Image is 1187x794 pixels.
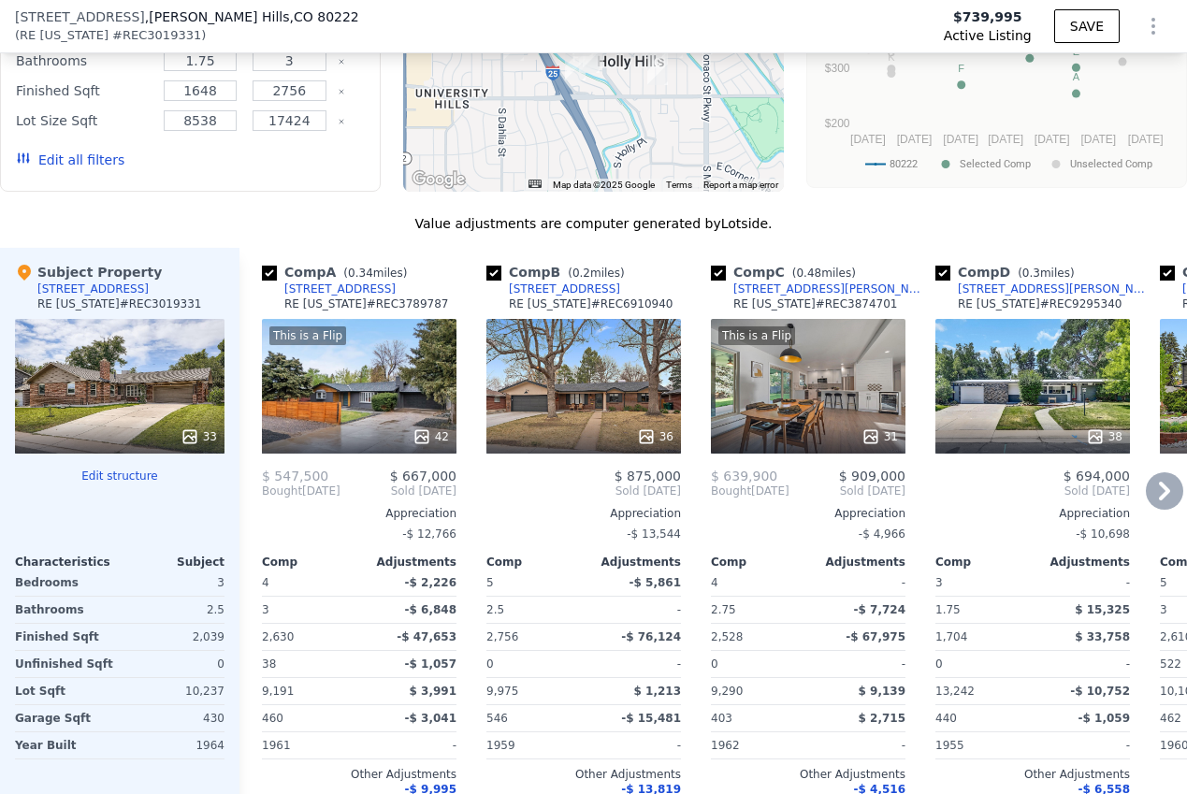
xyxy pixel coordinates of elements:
[621,630,681,643] span: -$ 76,124
[935,712,957,725] span: 440
[1064,469,1130,484] span: $ 694,000
[348,267,373,280] span: 0.34
[1078,712,1130,725] span: -$ 1,059
[336,267,414,280] span: ( miles)
[15,651,116,677] div: Unfinished Sqft
[1036,570,1130,596] div: -
[262,555,359,570] div: Comp
[486,732,580,758] div: 1959
[486,712,508,725] span: 546
[15,555,120,570] div: Characteristics
[15,7,145,26] span: [STREET_ADDRESS]
[486,597,580,623] div: 2.5
[825,117,850,130] text: $200
[509,296,673,311] div: RE [US_STATE] # REC6910940
[405,657,456,671] span: -$ 1,057
[1080,133,1116,146] text: [DATE]
[123,624,224,650] div: 2,039
[338,118,345,125] button: Clear
[634,685,681,698] span: $ 1,213
[290,9,359,24] span: , CO 80222
[587,732,681,758] div: -
[340,484,456,498] span: Sold [DATE]
[711,469,777,484] span: $ 639,900
[405,603,456,616] span: -$ 6,848
[1135,7,1172,45] button: Show Options
[181,427,217,446] div: 33
[839,469,905,484] span: $ 909,000
[405,576,456,589] span: -$ 2,226
[1075,630,1130,643] span: $ 33,758
[284,296,449,311] div: RE [US_STATE] # REC3789787
[666,180,692,190] a: Terms (opens in new tab)
[935,767,1130,782] div: Other Adjustments
[486,484,681,498] span: Sold [DATE]
[888,51,895,63] text: K
[37,282,149,296] div: [STREET_ADDRESS]
[262,712,283,725] span: 460
[123,732,224,758] div: 1964
[553,180,655,190] span: Map data ©2025 Google
[338,88,345,95] button: Clear
[1073,71,1080,82] text: A
[123,651,224,677] div: 0
[789,484,905,498] span: Sold [DATE]
[935,484,1130,498] span: Sold [DATE]
[711,263,863,282] div: Comp C
[120,555,224,570] div: Subject
[486,657,494,671] span: 0
[897,133,933,146] text: [DATE]
[284,282,396,296] div: [STREET_ADDRESS]
[621,712,681,725] span: -$ 15,481
[123,597,224,623] div: 2.5
[711,484,751,498] span: Bought
[935,597,1029,623] div: 1.75
[262,630,294,643] span: 2,630
[15,597,116,623] div: Bathrooms
[808,555,905,570] div: Adjustments
[825,62,850,75] text: $300
[935,506,1130,521] div: Appreciation
[410,685,456,698] span: $ 3,991
[16,108,152,134] div: Lot Size Sqft
[486,263,632,282] div: Comp B
[953,7,1022,26] span: $739,995
[861,427,898,446] div: 31
[486,576,494,589] span: 5
[988,133,1023,146] text: [DATE]
[486,555,584,570] div: Comp
[20,26,109,45] span: RE [US_STATE]
[935,732,1029,758] div: 1955
[1035,133,1070,146] text: [DATE]
[718,326,795,345] div: This is a Flip
[711,767,905,782] div: Other Adjustments
[262,484,302,498] span: Bought
[37,296,202,311] div: RE [US_STATE] # REC3019331
[408,167,470,192] img: Google
[711,484,789,498] div: [DATE]
[846,630,905,643] span: -$ 67,975
[408,167,470,192] a: Open this area in Google Maps (opens a new window)
[572,267,590,280] span: 0.2
[528,180,542,188] button: Keyboard shortcuts
[15,469,224,484] button: Edit structure
[615,469,681,484] span: $ 875,000
[935,630,967,643] span: 1,704
[890,158,918,170] text: 80222
[262,263,414,282] div: Comp A
[262,767,456,782] div: Other Adjustments
[15,26,206,45] div: ( )
[711,630,743,643] span: 2,528
[935,576,943,589] span: 3
[413,427,449,446] div: 42
[859,685,905,698] span: $ 9,139
[1036,732,1130,758] div: -
[262,506,456,521] div: Appreciation
[627,527,681,541] span: -$ 13,544
[935,263,1082,282] div: Comp D
[405,712,456,725] span: -$ 3,041
[15,678,116,704] div: Lot Sqft
[1054,9,1120,43] button: SAVE
[262,732,355,758] div: 1961
[123,705,224,731] div: 430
